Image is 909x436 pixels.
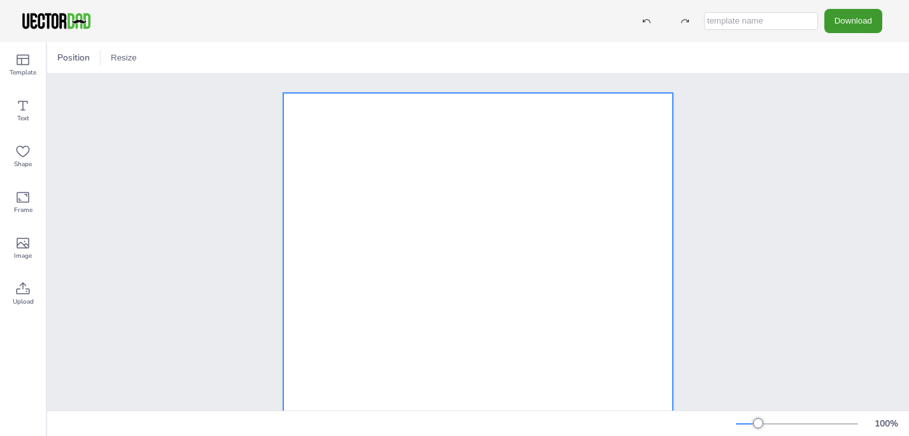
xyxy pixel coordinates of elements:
[17,113,29,123] span: Text
[14,159,32,169] span: Shape
[20,11,92,31] img: VectorDad-1.png
[13,297,34,307] span: Upload
[55,52,92,64] span: Position
[14,251,32,261] span: Image
[14,205,32,215] span: Frame
[824,9,882,32] button: Download
[704,12,818,30] input: template name
[106,48,142,68] button: Resize
[871,418,901,430] div: 100 %
[10,67,36,78] span: Template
